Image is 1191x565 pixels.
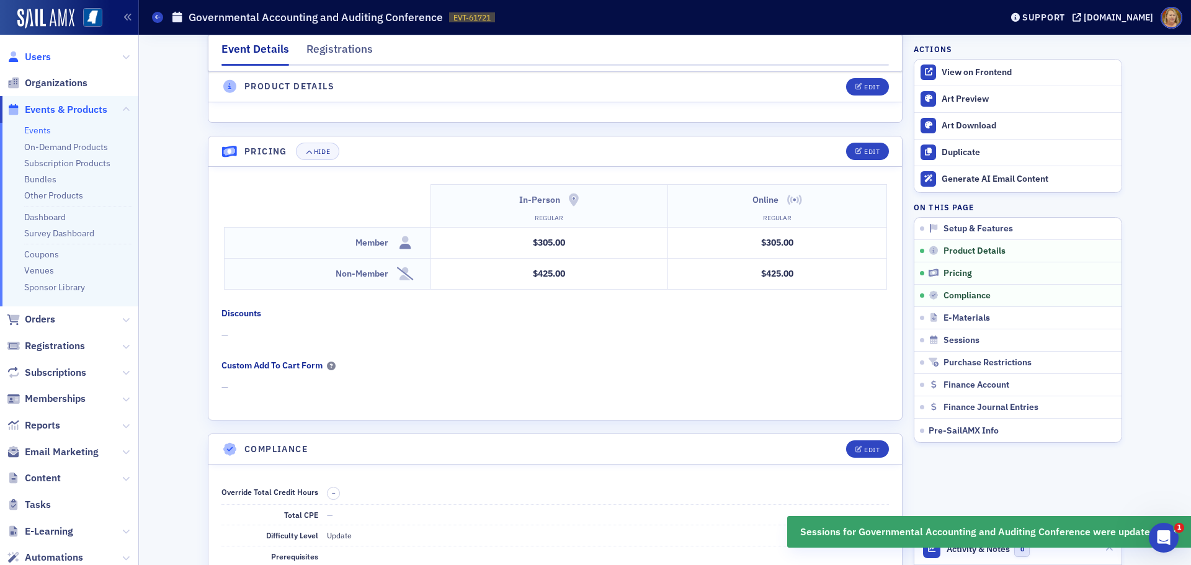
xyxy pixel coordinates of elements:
[914,112,1122,139] a: Art Download
[25,419,60,432] span: Reports
[533,268,565,279] span: $425.00
[14,164,39,189] img: Profile image for Aidan
[943,402,1038,413] span: Finance Journal Entries
[83,8,102,27] img: SailAMX
[7,471,61,485] a: Content
[221,381,889,394] span: —
[947,543,1010,556] span: Activity & Notes
[25,366,86,380] span: Subscriptions
[24,249,59,260] a: Coupons
[761,237,793,248] span: $305.00
[942,67,1115,78] div: View on Frontend
[221,307,261,320] div: Discounts
[327,510,333,520] span: —
[221,487,318,497] span: Override Total Credit Hours
[846,143,889,160] button: Edit
[864,447,880,453] div: Edit
[1073,13,1158,22] button: [DOMAIN_NAME]
[118,84,153,97] div: • [DATE]
[943,380,1009,391] span: Finance Account
[82,268,117,281] div: • [DATE]
[221,329,889,342] span: —
[327,530,352,540] span: Update
[221,41,289,66] div: Event Details
[44,256,195,266] span: That is the enrollment link for 7/29
[914,202,1122,213] h4: On this page
[24,141,108,153] a: On-Demand Products
[942,94,1115,105] div: Art Preview
[7,103,107,117] a: Events & Products
[14,210,39,234] img: Profile image for Aidan
[533,237,565,248] span: $305.00
[846,440,889,458] button: Edit
[29,418,54,427] span: Home
[943,313,990,324] span: E-Materials
[189,10,443,25] h1: Governmental Accounting and Auditing Conference
[1014,541,1030,557] span: 0
[244,80,334,93] h4: Product Details
[24,265,54,276] a: Venues
[197,418,216,427] span: Help
[355,236,388,249] h4: Member
[14,118,39,143] img: Profile image for Aidan
[761,268,793,279] span: $425.00
[800,525,1159,540] span: Sessions for Governmental Accounting and Auditing Conference were updated.
[25,445,99,459] span: Email Marketing
[7,498,51,512] a: Tasks
[25,103,107,117] span: Events & Products
[118,130,153,143] div: • [DATE]
[914,86,1122,112] a: Art Preview
[25,50,51,64] span: Users
[25,498,51,512] span: Tasks
[17,9,74,29] img: SailAMX
[846,78,889,96] button: Edit
[667,211,886,228] th: Regular
[306,41,373,64] div: Registrations
[7,419,60,432] a: Reports
[44,348,757,358] span: Duh!!! Thank you, [PERSON_NAME]! [PERSON_NAME] Director of Education MS Society of CPAs [STREET_A...
[44,84,116,97] div: [PERSON_NAME]
[100,418,148,427] span: Messages
[314,148,330,155] div: Hide
[1149,523,1179,553] iframe: Intercom live chat
[7,445,99,459] a: Email Marketing
[74,8,102,29] a: View Homepage
[14,72,39,97] img: Profile image for Aidan
[14,301,39,326] img: Profile image for Luke
[24,211,66,223] a: Dashboard
[7,551,83,564] a: Automations
[24,174,56,185] a: Bundles
[44,38,116,51] div: [PERSON_NAME]
[864,84,880,91] div: Edit
[25,313,55,326] span: Orders
[244,443,308,456] h4: Compliance
[44,268,79,281] div: SailAMX
[92,6,159,27] h1: Messages
[44,360,116,373] div: [PERSON_NAME]
[942,147,1115,158] div: Duplicate
[7,313,55,326] a: Orders
[24,125,51,136] a: Events
[284,510,318,520] span: Total CPE
[83,387,165,437] button: Messages
[519,194,560,207] h4: In-Person
[25,551,83,564] span: Automations
[1022,12,1065,23] div: Support
[44,73,55,82] span: 👍
[453,12,491,23] span: EVT-61721
[218,5,240,27] div: Close
[1161,7,1182,29] span: Profile
[44,302,427,312] span: In the live stream select zoom integration and then enter the meeting ID and passcode.
[914,60,1122,86] a: View on Frontend
[25,76,87,90] span: Organizations
[7,50,51,64] a: Users
[44,130,116,143] div: [PERSON_NAME]
[7,339,85,353] a: Registrations
[7,392,86,406] a: Memberships
[943,335,979,346] span: Sessions
[943,246,1006,257] span: Product Details
[44,222,116,235] div: [PERSON_NAME]
[118,222,153,235] div: • [DATE]
[44,210,811,220] span: I answered my own question. I got it to show up. [PERSON_NAME] Director of Education MS Society o...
